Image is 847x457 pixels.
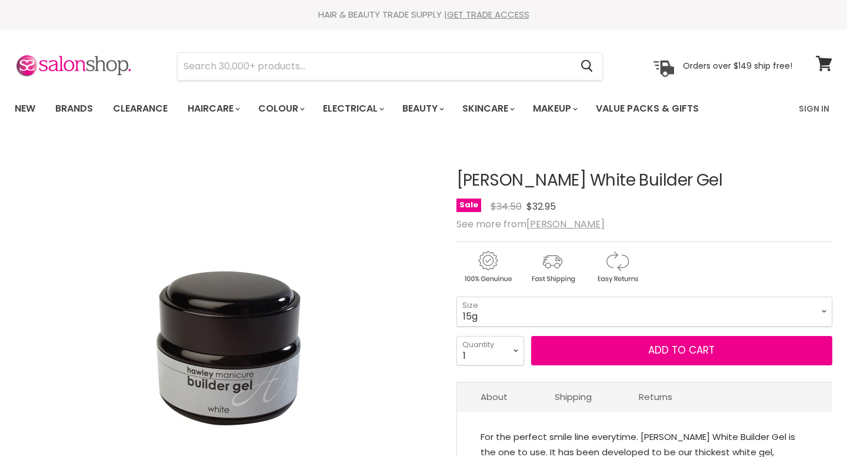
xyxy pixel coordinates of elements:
a: Makeup [524,96,585,121]
a: GET TRADE ACCESS [447,8,529,21]
span: $32.95 [526,200,556,213]
span: Add to cart [648,343,715,357]
ul: Main menu [6,92,750,126]
h1: [PERSON_NAME] White Builder Gel [456,172,832,190]
a: [PERSON_NAME] [526,217,605,231]
a: Haircare [179,96,247,121]
a: Skincare [453,96,522,121]
a: Beauty [394,96,451,121]
a: About [457,382,531,411]
a: Shipping [531,382,615,411]
span: $34.50 [491,200,522,213]
span: Sale [456,199,481,212]
input: Search [178,53,571,80]
p: Orders over $149 ship free! [683,61,792,71]
img: returns.gif [586,249,648,285]
button: Search [571,53,602,80]
span: See more from [456,217,605,231]
form: Product [177,52,603,80]
button: Add to cart [531,336,832,365]
a: New [6,96,44,121]
a: Value Packs & Gifts [587,96,708,121]
a: Returns [615,382,696,411]
select: Quantity [456,336,524,365]
a: Colour [249,96,312,121]
a: Sign In [792,96,836,121]
a: Electrical [314,96,391,121]
img: shipping.gif [521,249,583,285]
a: Clearance [104,96,176,121]
a: Brands [46,96,102,121]
img: genuine.gif [456,249,519,285]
